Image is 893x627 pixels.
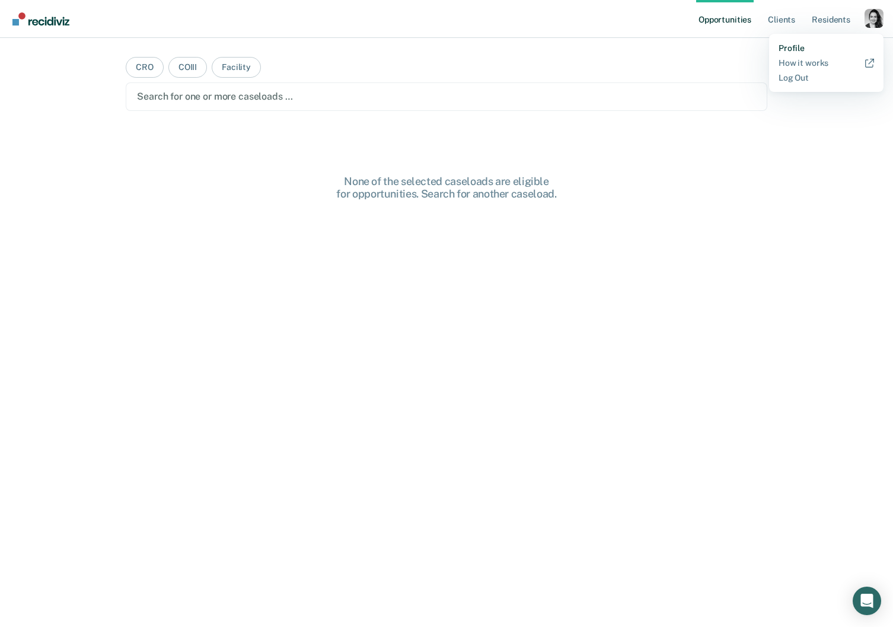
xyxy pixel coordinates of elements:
[865,9,884,28] button: Profile dropdown button
[779,43,874,53] a: Profile
[257,175,636,200] div: None of the selected caseloads are eligible for opportunities. Search for another caseload.
[126,57,164,78] button: CRO
[779,58,874,68] a: How it works
[168,57,207,78] button: COIII
[853,587,881,615] div: Open Intercom Messenger
[12,12,69,26] img: Recidiviz
[212,57,261,78] button: Facility
[779,73,874,83] a: Log Out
